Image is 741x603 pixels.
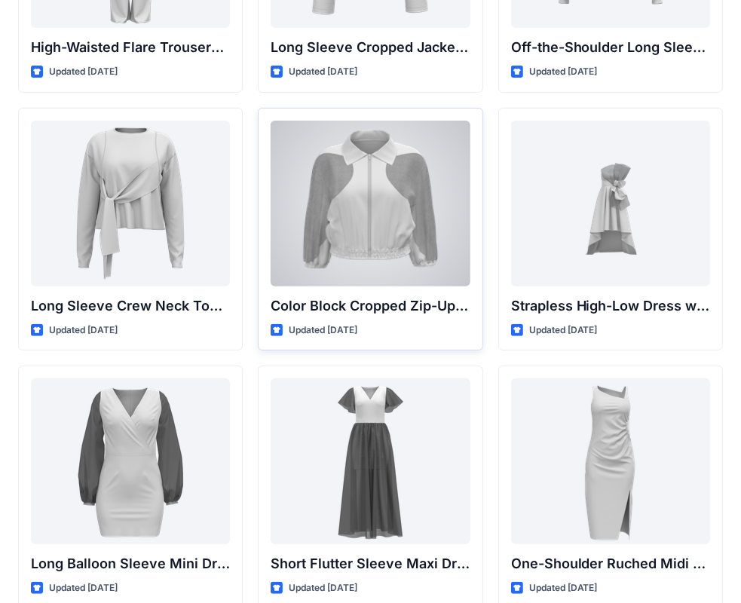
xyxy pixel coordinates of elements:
[31,378,230,544] a: Long Balloon Sleeve Mini Dress with Wrap Bodice
[529,580,598,596] p: Updated [DATE]
[271,295,470,317] p: Color Block Cropped Zip-Up Jacket with Sheer Sleeves
[271,378,470,544] a: Short Flutter Sleeve Maxi Dress with Contrast Bodice and Sheer Overlay
[511,378,710,544] a: One-Shoulder Ruched Midi Dress with Slit
[31,37,230,58] p: High-Waisted Flare Trousers with Button Detail
[511,553,710,574] p: One-Shoulder Ruched Midi Dress with Slit
[31,295,230,317] p: Long Sleeve Crew Neck Top with Asymmetrical Tie Detail
[529,323,598,338] p: Updated [DATE]
[511,37,710,58] p: Off-the-Shoulder Long Sleeve Top
[289,580,357,596] p: Updated [DATE]
[49,323,118,338] p: Updated [DATE]
[511,295,710,317] p: Strapless High-Low Dress with Side Bow Detail
[271,37,470,58] p: Long Sleeve Cropped Jacket with Mandarin Collar and Shoulder Detail
[271,121,470,286] a: Color Block Cropped Zip-Up Jacket with Sheer Sleeves
[289,323,357,338] p: Updated [DATE]
[529,64,598,80] p: Updated [DATE]
[289,64,357,80] p: Updated [DATE]
[511,121,710,286] a: Strapless High-Low Dress with Side Bow Detail
[31,121,230,286] a: Long Sleeve Crew Neck Top with Asymmetrical Tie Detail
[31,553,230,574] p: Long Balloon Sleeve Mini Dress with Wrap Bodice
[49,580,118,596] p: Updated [DATE]
[49,64,118,80] p: Updated [DATE]
[271,553,470,574] p: Short Flutter Sleeve Maxi Dress with Contrast [PERSON_NAME] and [PERSON_NAME]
